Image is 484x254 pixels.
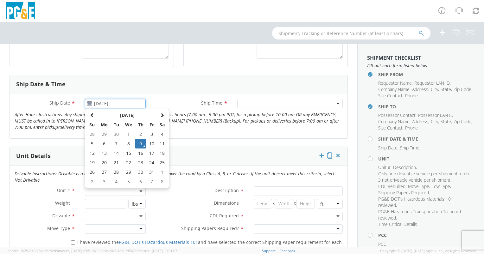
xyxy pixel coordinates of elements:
td: 27 [98,167,111,177]
td: 17 [146,148,157,158]
span: Shipping Papers Required? [181,225,239,231]
span: City [431,86,438,92]
td: 3 [146,130,157,139]
span: X [293,199,296,209]
td: 18 [157,148,168,158]
li: , [418,112,455,118]
span: Description [214,187,239,193]
span: Requestor Name [378,80,412,86]
span: Address [412,118,428,124]
input: Length [254,199,272,209]
td: 6 [135,177,146,186]
span: Possessor Contact [378,112,416,118]
li: , [432,183,451,190]
td: 22 [122,158,135,167]
a: Support [262,248,276,253]
span: master, [DATE] 09:51:07 [58,248,97,253]
td: 23 [135,158,146,167]
td: 2 [86,177,98,186]
td: 12 [86,148,98,158]
li: , [431,118,439,125]
span: Client: 2025.18.0-fd567a5 [98,248,177,253]
span: Phone [405,125,418,131]
span: Site Contact [378,125,403,131]
li: , [412,118,429,125]
h4: Ship Date & Time [378,136,474,141]
li: , [378,118,411,125]
h3: Unit Details [16,153,51,159]
span: State [441,86,451,92]
span: Next Month [160,113,164,117]
li: , [378,196,473,209]
td: 13 [98,148,111,158]
span: Ship Date [378,145,398,151]
td: 7 [146,177,157,186]
td: 31 [146,167,157,177]
li: , [378,145,398,151]
td: 10 [146,139,157,148]
th: Fr [146,120,157,130]
td: 1 [122,130,135,139]
td: 8 [157,177,168,186]
span: Server: 2025.20.0-734e5bc92d9 [8,248,97,253]
li: , [454,118,472,125]
li: , [378,93,404,99]
i: Drivable Instructions: Drivable is a unit that is roadworthy and can be driven over the road by a... [15,171,334,183]
a: Feedback [280,248,295,253]
td: 11 [157,139,168,148]
span: Move Type [47,225,70,231]
li: , [414,80,451,86]
td: 30 [111,130,122,139]
li: , [454,86,472,93]
span: PG&E DOT's Hazardous Materials 101 reviewed [378,196,453,208]
li: , [378,86,411,93]
h4: Ship To [378,104,474,109]
li: , [378,209,473,221]
td: 16 [135,148,146,158]
span: Previous Month [90,113,94,117]
span: Tow Type [432,183,450,189]
li: , [378,125,404,131]
span: Only one driveable vehicle per shipment, up to 3 not driveable vehicle per shipment [378,171,470,183]
span: master, [DATE] 10:01:07 [138,248,177,253]
h3: Ship Date & Time [16,81,66,88]
td: 14 [111,148,122,158]
td: 4 [157,130,168,139]
td: 7 [111,139,122,148]
th: Tu [111,120,122,130]
td: 2 [135,130,146,139]
i: After Hours Instructions: Any shipment request submitted after normal business hours (7:00 am - 5... [15,112,339,130]
td: 24 [146,158,157,167]
td: 3 [98,177,111,186]
td: 20 [98,158,111,167]
span: Ship Time [400,145,419,151]
li: , [441,86,452,93]
span: Company Name [378,86,410,92]
span: Company Name [378,118,410,124]
td: 28 [86,130,98,139]
span: Fill out each form listed below [367,63,474,69]
span: Move Type [408,183,429,189]
li: , [378,190,430,196]
td: 29 [98,130,111,139]
td: 25 [157,158,168,167]
td: 26 [86,167,98,177]
td: 4 [111,177,122,186]
h4: PCC [378,233,474,238]
li: , [378,183,406,190]
span: X [272,199,275,209]
li: , [378,80,413,86]
span: Drivable [52,213,70,219]
span: Unit # [378,164,391,170]
td: 28 [111,167,122,177]
td: 1 [157,167,168,177]
span: Copyright © [DATE]-[DATE] Agistix Inc., All Rights Reserved [380,248,476,253]
li: , [431,86,439,93]
h4: Ship From [378,72,474,77]
th: Select Month [98,111,157,120]
td: 19 [86,158,98,167]
strong: Shipment Checklist [367,54,421,61]
li: , [378,164,392,171]
input: Shipment, Tracking or Reference Number (at least 4 chars) [272,27,430,39]
span: Ship Time [201,100,222,106]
